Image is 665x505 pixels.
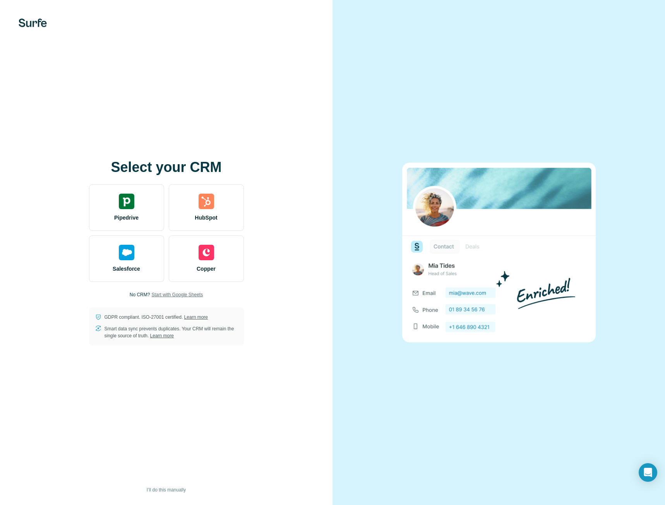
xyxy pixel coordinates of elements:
button: I’ll do this manually [141,484,191,496]
img: none image [402,163,596,342]
span: I’ll do this manually [147,486,186,493]
img: salesforce's logo [119,245,134,260]
p: No CRM? [130,291,150,298]
img: Surfe's logo [19,19,47,27]
span: Pipedrive [114,214,139,222]
p: GDPR compliant. ISO-27001 certified. [105,314,208,321]
h1: Select your CRM [89,160,244,175]
span: Salesforce [113,265,140,273]
p: Smart data sync prevents duplicates. Your CRM will remain the single source of truth. [105,325,238,339]
a: Learn more [184,314,208,320]
button: Start with Google Sheets [151,291,203,298]
img: pipedrive's logo [119,194,134,209]
img: hubspot's logo [199,194,214,209]
span: Copper [197,265,216,273]
a: Learn more [150,333,174,338]
span: HubSpot [195,214,217,222]
img: copper's logo [199,245,214,260]
div: Open Intercom Messenger [639,463,657,482]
